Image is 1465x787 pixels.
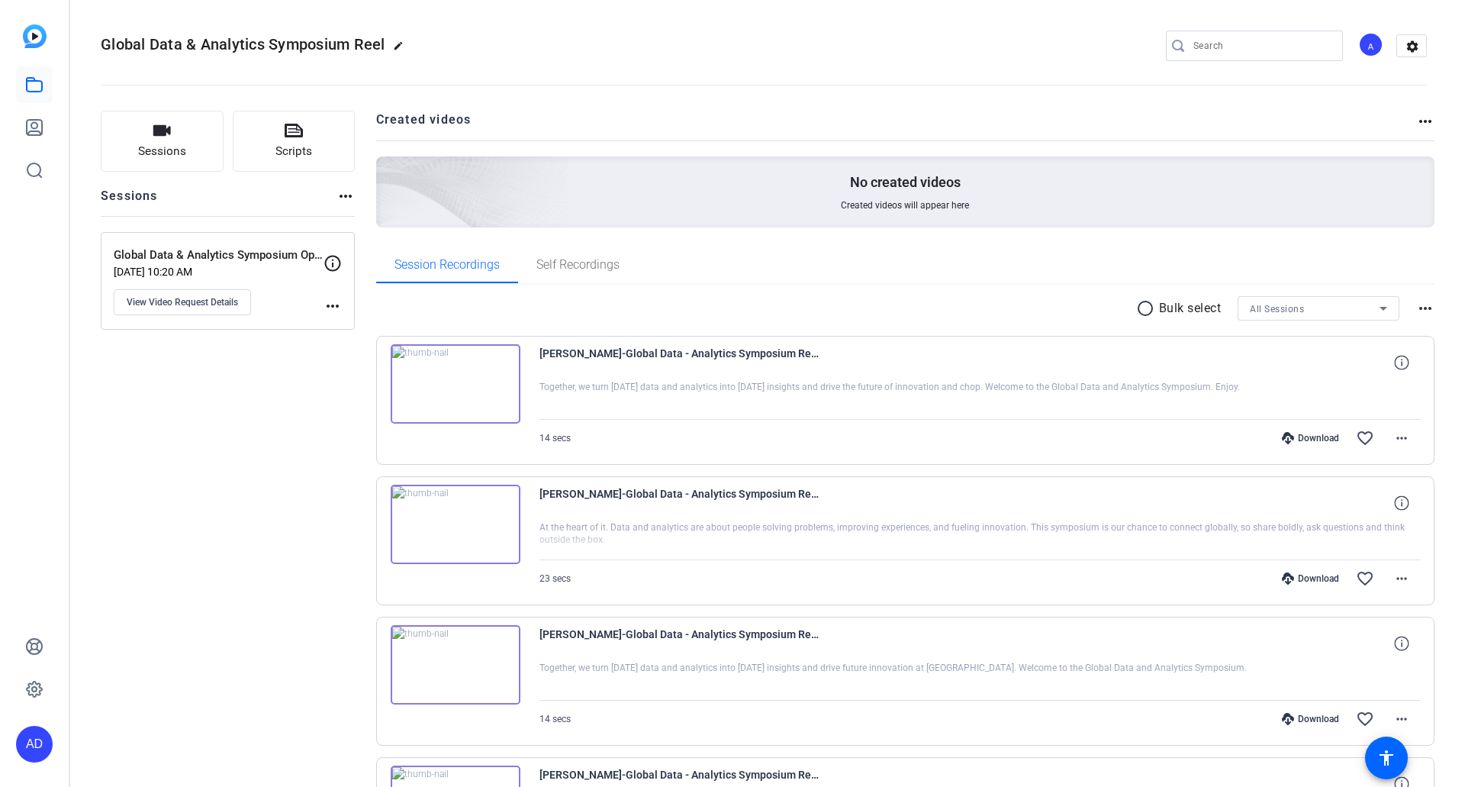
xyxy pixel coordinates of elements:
[114,266,324,278] p: [DATE] 10:20 AM
[394,259,500,271] span: Session Recordings
[23,24,47,48] img: blue-gradient.svg
[539,344,822,381] span: [PERSON_NAME]-Global Data - Analytics Symposium Reel-Global Data - Analytics Symposium Opening Vi...
[101,35,385,53] span: Global Data & Analytics Symposium Reel
[1358,32,1383,57] div: A
[391,625,520,705] img: thumb-nail
[1393,429,1411,447] mat-icon: more_horiz
[275,143,312,160] span: Scripts
[1356,710,1374,728] mat-icon: favorite_border
[1274,573,1347,585] div: Download
[376,111,1417,140] h2: Created videos
[539,714,571,724] span: 14 secs
[391,344,520,424] img: thumb-nail
[1136,299,1159,318] mat-icon: radio_button_unchecked
[101,111,224,172] button: Sessions
[539,573,571,584] span: 23 secs
[1393,569,1411,588] mat-icon: more_horiz
[1416,112,1434,131] mat-icon: more_horiz
[1397,35,1428,58] mat-icon: settings
[841,199,969,211] span: Created videos will appear here
[127,296,238,308] span: View Video Request Details
[1416,299,1434,318] mat-icon: more_horiz
[1356,569,1374,588] mat-icon: favorite_border
[539,625,822,662] span: [PERSON_NAME]-Global Data - Analytics Symposium Reel-Global Data - Analytics Symposium Opening Vi...
[336,187,355,205] mat-icon: more_horiz
[1250,304,1304,314] span: All Sessions
[1193,37,1331,55] input: Search
[539,433,571,443] span: 14 secs
[536,259,620,271] span: Self Recordings
[1274,713,1347,725] div: Download
[391,485,520,564] img: thumb-nail
[138,143,186,160] span: Sessions
[1377,749,1396,767] mat-icon: accessibility
[850,173,961,192] p: No created videos
[101,187,158,216] h2: Sessions
[1393,710,1411,728] mat-icon: more_horiz
[1358,32,1385,59] ngx-avatar: Ashley DiFusco
[1356,429,1374,447] mat-icon: favorite_border
[114,247,324,264] p: Global Data & Analytics Symposium Opening Video
[233,111,356,172] button: Scripts
[16,726,53,763] div: AD
[393,40,411,59] mat-icon: edit
[324,297,342,315] mat-icon: more_horiz
[539,485,822,521] span: [PERSON_NAME]-Global Data - Analytics Symposium Reel-Global Data - Analytics Symposium Opening Vi...
[1159,299,1222,318] p: Bulk select
[205,5,569,337] img: Creted videos background
[1274,432,1347,444] div: Download
[114,289,251,315] button: View Video Request Details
